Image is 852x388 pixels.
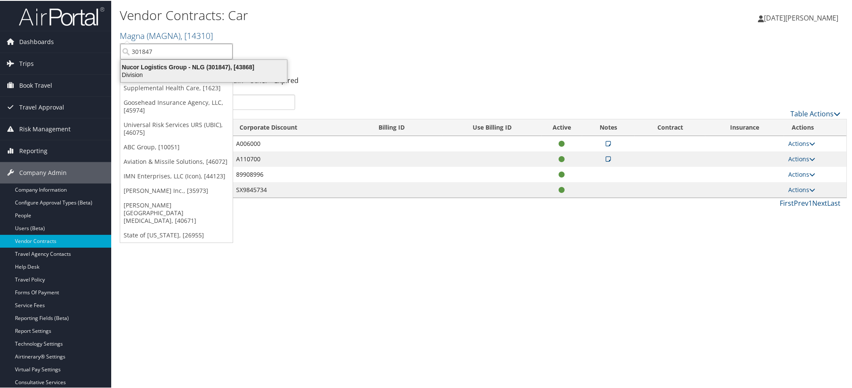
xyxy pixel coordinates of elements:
[249,75,268,84] a: Other
[19,6,104,26] img: airportal-logo.png
[19,118,71,139] span: Risk Management
[120,80,233,95] a: Supplemental Health Care, [1623]
[120,139,233,154] a: ABC Group, [10051]
[827,198,840,207] a: Last
[19,52,34,74] span: Trips
[794,198,808,207] a: Prev
[180,29,213,41] span: , [ 14310 ]
[232,151,371,166] td: A110700
[19,161,67,183] span: Company Admin
[274,75,299,84] a: Expired
[147,29,180,41] span: ( MAGNA )
[758,4,847,30] a: [DATE][PERSON_NAME]
[232,166,371,181] td: 89908996
[115,62,292,70] div: Nucor Logistics Group - NLG (301847), [43868]
[19,74,52,95] span: Book Travel
[120,183,233,197] a: [PERSON_NAME] Inc., [35973]
[788,169,815,178] a: Actions
[371,118,443,135] th: Billing ID: activate to sort column ascending
[784,118,846,135] th: Actions
[120,6,604,24] h1: Vendor Contracts: Car
[120,29,213,41] a: Magna
[780,198,794,207] a: First
[788,185,815,193] a: Actions
[788,139,815,147] a: Actions
[582,118,635,135] th: Notes: activate to sort column ascending
[19,30,54,52] span: Dashboards
[635,118,705,135] th: Contract: activate to sort column ascending
[115,70,292,78] div: Division
[120,154,233,168] a: Aviation & Missile Solutions, [46072]
[120,197,233,227] a: [PERSON_NAME][GEOGRAPHIC_DATA][MEDICAL_DATA], [40671]
[120,43,233,59] input: Search Accounts
[764,12,838,22] span: [DATE][PERSON_NAME]
[19,96,64,117] span: Travel Approval
[541,118,582,135] th: Active: activate to sort column ascending
[120,168,233,183] a: IMN Enterprises, LLC (Icon), [44123]
[808,198,812,207] a: 1
[443,118,541,135] th: Use Billing ID: activate to sort column ascending
[19,139,47,161] span: Reporting
[812,198,827,207] a: Next
[790,108,840,118] a: Table Actions
[788,154,815,162] a: Actions
[232,135,371,151] td: A006000
[120,117,233,139] a: Universal Risk Services URS (UBIC), [46075]
[232,181,371,197] td: SX9845734
[120,95,233,117] a: Goosehead Insurance Agency, LLC, [45974]
[232,118,371,135] th: Corporate Discount: activate to sort column ascending
[705,118,784,135] th: Insurance: activate to sort column ascending
[120,227,233,242] a: State of [US_STATE], [26955]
